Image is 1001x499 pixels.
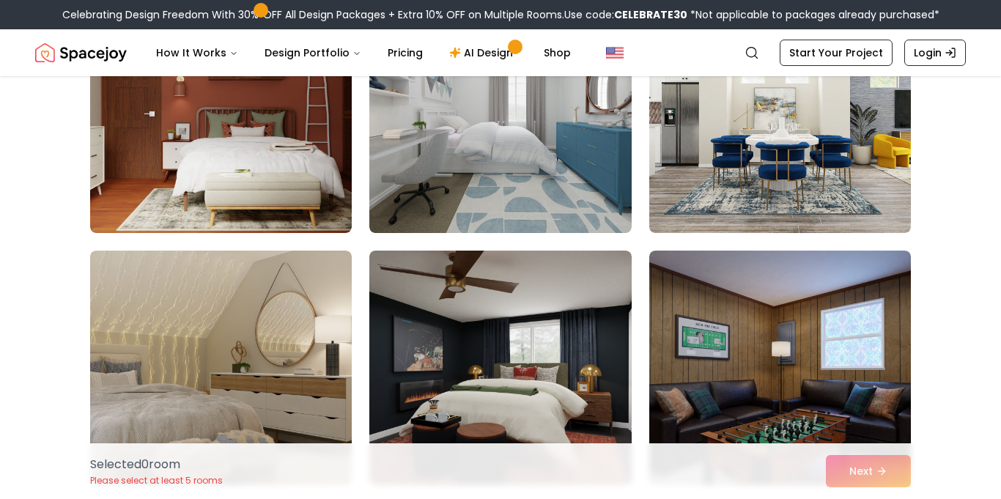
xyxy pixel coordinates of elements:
[649,251,911,485] img: Room room-36
[35,38,127,67] img: Spacejoy Logo
[90,251,352,485] img: Room room-34
[144,38,583,67] nav: Main
[564,7,687,22] span: Use code:
[606,44,624,62] img: United States
[904,40,966,66] a: Login
[437,38,529,67] a: AI Design
[369,251,631,485] img: Room room-35
[35,29,966,76] nav: Global
[62,7,939,22] div: Celebrating Design Freedom With 30% OFF All Design Packages + Extra 10% OFF on Multiple Rooms.
[90,456,223,473] p: Selected 0 room
[532,38,583,67] a: Shop
[253,38,373,67] button: Design Portfolio
[90,475,223,487] p: Please select at least 5 rooms
[376,38,435,67] a: Pricing
[35,38,127,67] a: Spacejoy
[687,7,939,22] span: *Not applicable to packages already purchased*
[144,38,250,67] button: How It Works
[614,7,687,22] b: CELEBRATE30
[780,40,893,66] a: Start Your Project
